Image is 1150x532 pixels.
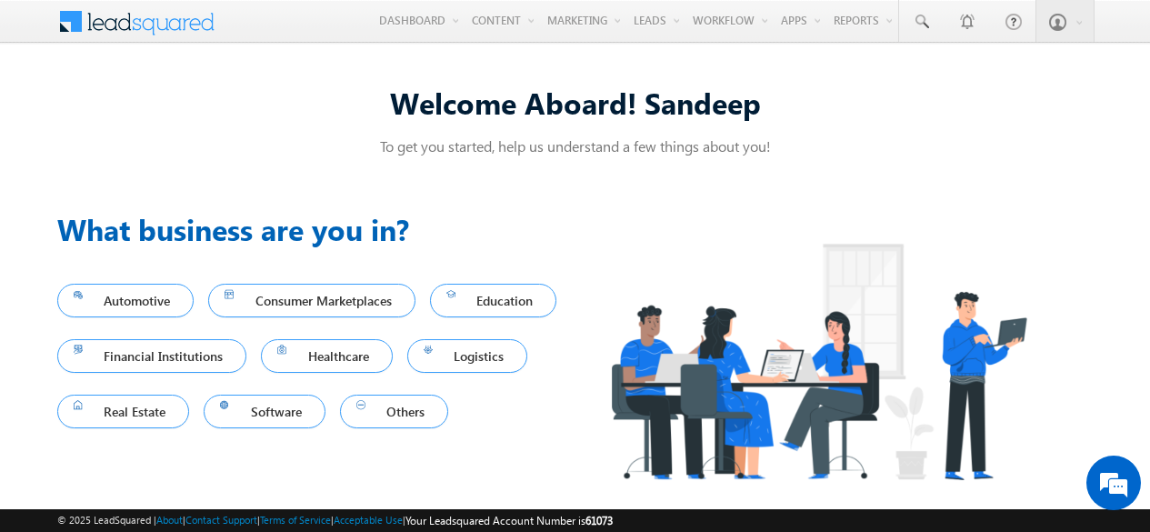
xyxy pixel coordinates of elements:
[74,288,178,313] span: Automotive
[185,514,257,526] a: Contact Support
[57,136,1094,156] p: To get you started, help us understand a few things about you!
[57,512,613,529] span: © 2025 LeadSquared | | | | |
[356,399,433,424] span: Others
[74,344,231,368] span: Financial Institutions
[260,514,331,526] a: Terms of Service
[446,288,541,313] span: Education
[424,344,512,368] span: Logistics
[220,399,309,424] span: Software
[405,514,613,527] span: Your Leadsquared Account Number is
[74,399,174,424] span: Real Estate
[156,514,183,526] a: About
[334,514,403,526] a: Acceptable Use
[57,83,1094,122] div: Welcome Aboard! Sandeep
[585,514,613,527] span: 61073
[575,207,1061,516] img: Industry.png
[277,344,376,368] span: Healthcare
[57,207,575,251] h3: What business are you in?
[225,288,399,313] span: Consumer Marketplaces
